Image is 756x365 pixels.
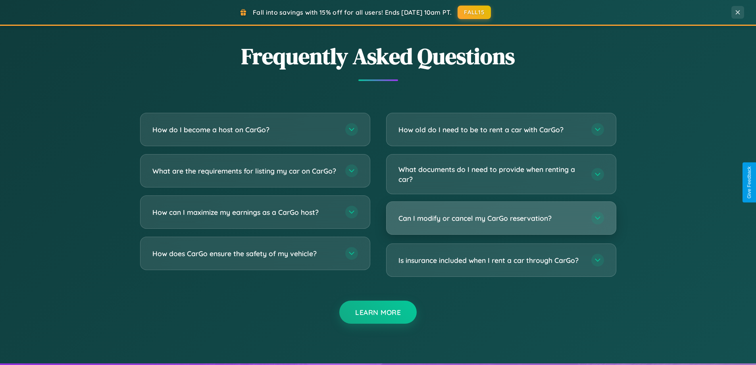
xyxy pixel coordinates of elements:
h3: What documents do I need to provide when renting a car? [398,164,583,184]
h2: Frequently Asked Questions [140,41,616,71]
h3: Can I modify or cancel my CarGo reservation? [398,213,583,223]
h3: How can I maximize my earnings as a CarGo host? [152,207,337,217]
button: FALL15 [458,6,491,19]
h3: How old do I need to be to rent a car with CarGo? [398,125,583,135]
button: Learn More [339,301,417,324]
h3: What are the requirements for listing my car on CarGo? [152,166,337,176]
h3: How do I become a host on CarGo? [152,125,337,135]
h3: How does CarGo ensure the safety of my vehicle? [152,249,337,259]
div: Give Feedback [746,166,752,199]
h3: Is insurance included when I rent a car through CarGo? [398,255,583,265]
span: Fall into savings with 15% off for all users! Ends [DATE] 10am PT. [253,8,452,16]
